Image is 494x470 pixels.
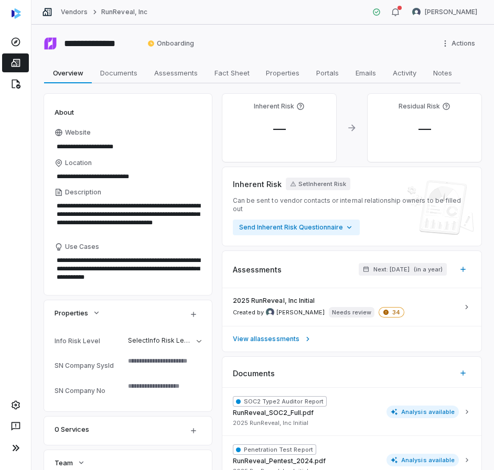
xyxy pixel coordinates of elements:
span: Analysis available [386,406,459,418]
span: Activity [389,66,421,80]
button: Next: [DATE](in a year) [359,263,447,276]
div: Info Risk Level [55,337,124,345]
button: SOC2 Type2 Auditor ReportRunReveal_SOC2_Full.pdf2025 RunReveal, Inc InitialAnalysis available [222,388,481,435]
span: RunReveal_Pentest_2024.pdf [233,457,326,465]
span: Next: [DATE] [373,266,410,274]
img: svg%3e [12,8,21,19]
p: Needs review [332,308,371,316]
span: Properties [262,66,304,80]
span: Assessments [150,66,202,80]
span: Inherent Risk [233,179,282,190]
span: Location [65,159,92,167]
textarea: Use Cases [55,253,201,285]
span: Portals [312,66,343,80]
span: 34 [379,307,404,318]
span: 2025 RunReveal, Inc Initial [233,419,308,427]
div: SN Company No [55,387,124,395]
span: SOC2 Type2 Auditor Report [233,396,327,407]
button: Send Inherent Risk Questionnaire [233,220,360,235]
span: View all assessments [233,335,299,343]
span: Overview [49,66,88,80]
span: Emails [351,66,380,80]
button: Samuel Folarin avatar[PERSON_NAME] [406,4,484,20]
span: About [55,107,74,117]
span: Description [65,188,101,196]
img: Samuel Folarin avatar [266,308,274,316]
span: Assessments [233,264,282,275]
span: Documents [233,368,275,379]
img: Samuel Folarin avatar [412,8,421,16]
input: Location [55,169,201,184]
h4: Inherent Risk [254,102,294,111]
span: Use Cases [65,243,99,251]
span: Created by [233,308,325,316]
span: [PERSON_NAME] [425,8,477,16]
button: Properties [51,303,104,322]
span: Notes [429,66,456,80]
button: SetInherent Risk [286,178,350,190]
span: — [410,121,439,136]
span: Analysis available [386,454,459,466]
span: Documents [96,66,142,80]
span: Can be sent to vendor contacts or internal relationship owners to be filled out [233,196,471,213]
a: View allassessments [222,326,481,352]
h4: Residual Risk [399,102,440,111]
span: — [265,121,294,136]
input: Website [55,139,184,154]
span: [PERSON_NAME] [276,309,325,316]
button: More actions [438,36,481,51]
span: ( in a year ) [414,266,443,274]
span: Penetration Test Report [233,444,316,455]
a: RunReveal, Inc [101,8,147,16]
span: Onboarding [147,39,194,48]
span: Website [65,128,91,137]
span: Fact Sheet [210,66,254,80]
span: Properties [55,308,88,318]
div: SN Company SysId [55,362,124,369]
span: Select Info Risk Level [128,336,194,344]
span: 2025 RunReveal, Inc Initial [233,297,315,305]
a: Vendors [61,8,88,16]
span: Team [55,458,73,467]
textarea: Description [55,199,201,238]
a: 2025 RunReveal, Inc InitialCreated by Samuel Folarin avatar[PERSON_NAME]Needs review34 [222,288,481,326]
span: RunReveal_SOC2_Full.pdf [233,409,314,417]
